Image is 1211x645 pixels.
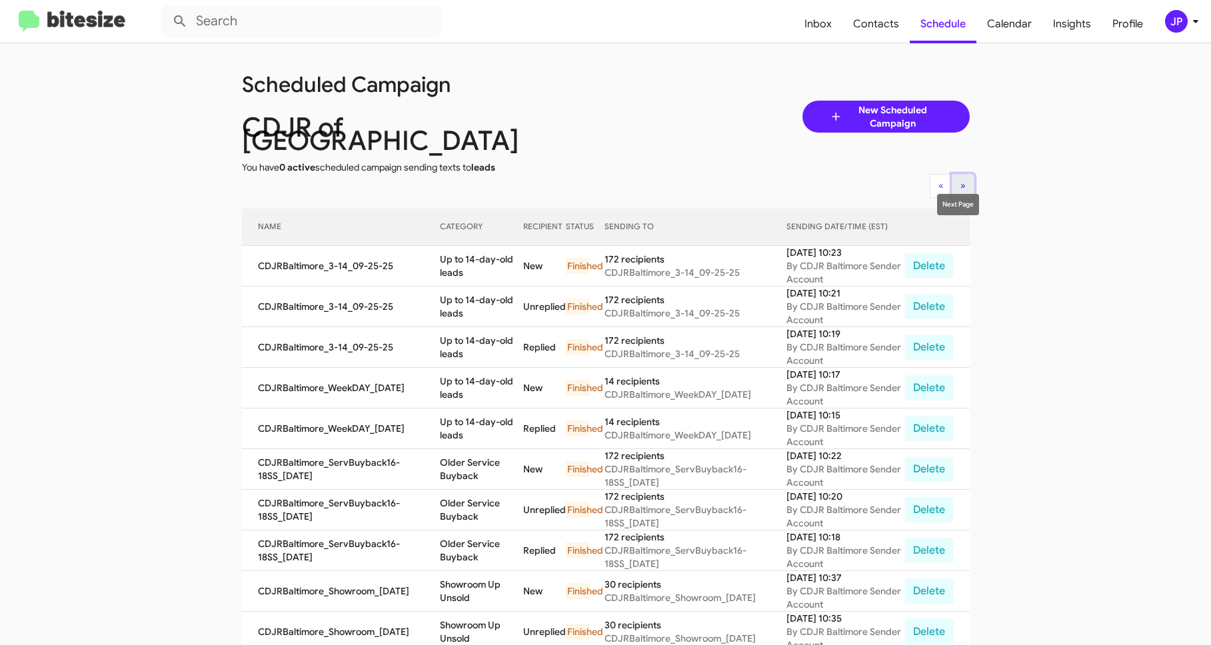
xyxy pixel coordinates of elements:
div: Finished [566,420,589,436]
td: CDJRBaltimore_ServBuyback16-18SS_[DATE] [242,530,440,571]
div: CDJRBaltimore_3-14_09-25-25 [605,307,786,320]
td: Up to 14-day-old leads [440,327,523,368]
div: By CDJR Baltimore Sender Account [786,381,904,408]
td: Older Service Buyback [440,530,523,571]
div: 30 recipients [605,578,786,591]
div: You have scheduled campaign sending texts to [232,161,616,174]
div: By CDJR Baltimore Sender Account [786,462,904,489]
td: CDJRBaltimore_ServBuyback16-18SS_[DATE] [242,490,440,530]
span: Insights [1042,5,1102,43]
div: By CDJR Baltimore Sender Account [786,584,904,611]
div: [DATE] 10:17 [786,368,904,381]
button: Previous [930,174,952,198]
div: Finished [566,502,589,518]
th: RECIPIENT [523,209,566,246]
div: By CDJR Baltimore Sender Account [786,259,904,286]
td: Up to 14-day-old leads [440,246,523,287]
td: Replied [523,327,566,368]
div: CDJRBaltimore_3-14_09-25-25 [605,347,786,360]
input: Search [161,5,441,37]
button: Delete [904,334,954,360]
div: CDJRBaltimore_ServBuyback16-18SS_[DATE] [605,462,786,489]
div: [DATE] 10:23 [786,246,904,259]
div: [DATE] 10:18 [786,530,904,544]
div: 172 recipients [605,530,786,544]
td: CDJRBaltimore_WeekDAY_[DATE] [242,408,440,449]
a: Contacts [842,5,910,43]
div: 172 recipients [605,334,786,347]
div: 172 recipients [605,253,786,266]
div: Finished [566,299,589,315]
div: 172 recipients [605,293,786,307]
th: SENDING DATE/TIME (EST) [786,209,904,246]
div: [DATE] 10:19 [786,327,904,340]
nav: Page navigation example [930,174,974,198]
td: Replied [523,408,566,449]
button: Next [952,174,974,198]
div: CDJRBaltimore_3-14_09-25-25 [605,266,786,279]
td: New [523,449,566,490]
div: By CDJR Baltimore Sender Account [786,503,904,530]
div: Finished [566,624,589,640]
td: CDJRBaltimore_Showroom_[DATE] [242,571,440,612]
span: 0 active [279,161,315,173]
td: Older Service Buyback [440,490,523,530]
td: New [523,571,566,612]
div: [DATE] 10:35 [786,612,904,625]
div: Finished [566,583,589,599]
div: Next Page [937,194,979,215]
a: Inbox [794,5,842,43]
span: New Scheduled Campaign [843,103,943,130]
div: CDJR of [GEOGRAPHIC_DATA] [232,121,616,147]
button: JP [1154,10,1196,33]
div: CDJRBaltimore_ServBuyback16-18SS_[DATE] [605,544,786,570]
th: CATEGORY [440,209,523,246]
div: By CDJR Baltimore Sender Account [786,300,904,326]
td: CDJRBaltimore_WeekDAY_[DATE] [242,368,440,408]
div: By CDJR Baltimore Sender Account [786,340,904,367]
a: Schedule [910,5,976,43]
button: Delete [904,416,954,441]
div: 14 recipients [605,415,786,428]
button: Delete [904,538,954,563]
td: CDJRBaltimore_3-14_09-25-25 [242,287,440,327]
td: CDJRBaltimore_3-14_09-25-25 [242,327,440,368]
span: leads [471,161,495,173]
td: Older Service Buyback [440,449,523,490]
div: CDJRBaltimore_ServBuyback16-18SS_[DATE] [605,503,786,530]
td: Replied [523,530,566,571]
div: [DATE] 10:22 [786,449,904,462]
div: JP [1165,10,1188,33]
div: [DATE] 10:21 [786,287,904,300]
div: By CDJR Baltimore Sender Account [786,422,904,448]
div: 172 recipients [605,490,786,503]
a: Calendar [976,5,1042,43]
a: Profile [1102,5,1154,43]
div: Finished [566,461,589,477]
div: [DATE] 10:20 [786,490,904,503]
button: Delete [904,294,954,319]
div: 172 recipients [605,449,786,462]
td: Up to 14-day-old leads [440,368,523,408]
th: STATUS [566,209,605,246]
th: SENDING TO [605,209,786,246]
button: Delete [904,619,954,644]
div: [DATE] 10:37 [786,571,904,584]
button: Delete [904,497,954,522]
a: New Scheduled Campaign [802,101,970,133]
div: Finished [566,542,589,558]
span: « [938,179,944,191]
td: Up to 14-day-old leads [440,408,523,449]
div: By CDJR Baltimore Sender Account [786,544,904,570]
td: Showroom Up Unsold [440,571,523,612]
div: CDJRBaltimore_Showroom_[DATE] [605,632,786,645]
button: Delete [904,456,954,482]
div: Scheduled Campaign [232,78,616,91]
td: Unreplied [523,490,566,530]
td: CDJRBaltimore_3-14_09-25-25 [242,246,440,287]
